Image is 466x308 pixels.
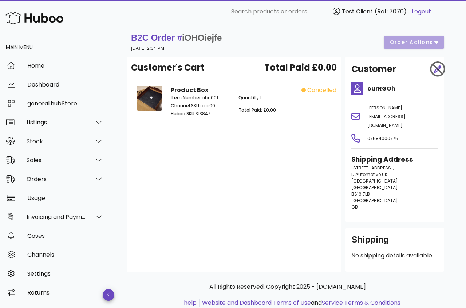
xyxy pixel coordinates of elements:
h3: Shipping Address [351,155,438,165]
span: [STREET_ADDRESS], [351,165,394,171]
h4: ourRGOh [367,84,438,93]
small: [DATE] 2:34 PM [131,46,164,51]
div: Settings [27,270,103,277]
img: Product Image [137,86,162,111]
span: (Ref: 7070) [375,7,407,16]
div: Sales [27,157,86,164]
p: abc001 [171,103,230,109]
span: Customer's Cart [131,61,204,74]
a: Logout [412,7,431,16]
span: Channel SKU: [171,103,200,109]
div: Listings [27,119,86,126]
h2: Customer [351,63,396,76]
div: Stock [27,138,86,145]
span: [GEOGRAPHIC_DATA] [351,197,398,204]
span: [GEOGRAPHIC_DATA] [351,178,398,184]
a: help [184,299,197,307]
div: Returns [27,289,103,296]
a: Service Terms & Conditions [322,299,400,307]
div: Invoicing and Payments [27,213,86,220]
span: BS16 7LB [351,191,370,197]
p: abc001 [171,95,230,101]
span: iOHOiejfe [182,33,222,43]
span: [GEOGRAPHIC_DATA] [351,184,398,191]
strong: B2C Order # [131,33,222,43]
span: [PERSON_NAME][EMAIL_ADDRESS][DOMAIN_NAME] [367,105,406,128]
div: general.hubStore [27,100,103,107]
span: Item Number: [171,95,202,101]
img: Huboo Logo [5,10,63,26]
div: Shipping [351,234,438,251]
p: All Rights Reserved. Copyright 2025 - [DOMAIN_NAME] [133,283,443,291]
div: Channels [27,251,103,258]
span: cancelled [307,86,336,95]
a: Website and Dashboard Terms of Use [202,299,311,307]
div: Cases [27,232,103,239]
div: Usage [27,195,103,201]
p: No shipping details available [351,251,438,260]
p: 1 [238,95,297,101]
li: and [200,299,400,307]
p: 313847 [171,111,230,117]
div: Home [27,62,103,69]
span: Quantity: [238,95,260,101]
span: Huboo SKU: [171,111,196,117]
span: Test Client [342,7,373,16]
div: Dashboard [27,81,103,88]
span: GB [351,204,358,210]
span: Total Paid £0.00 [264,61,337,74]
span: D Automotive Uk [351,171,387,177]
strong: Product Box [171,86,208,94]
span: Total Paid: £0.00 [238,107,276,113]
div: Orders [27,176,86,183]
span: 07584000775 [367,135,398,141]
